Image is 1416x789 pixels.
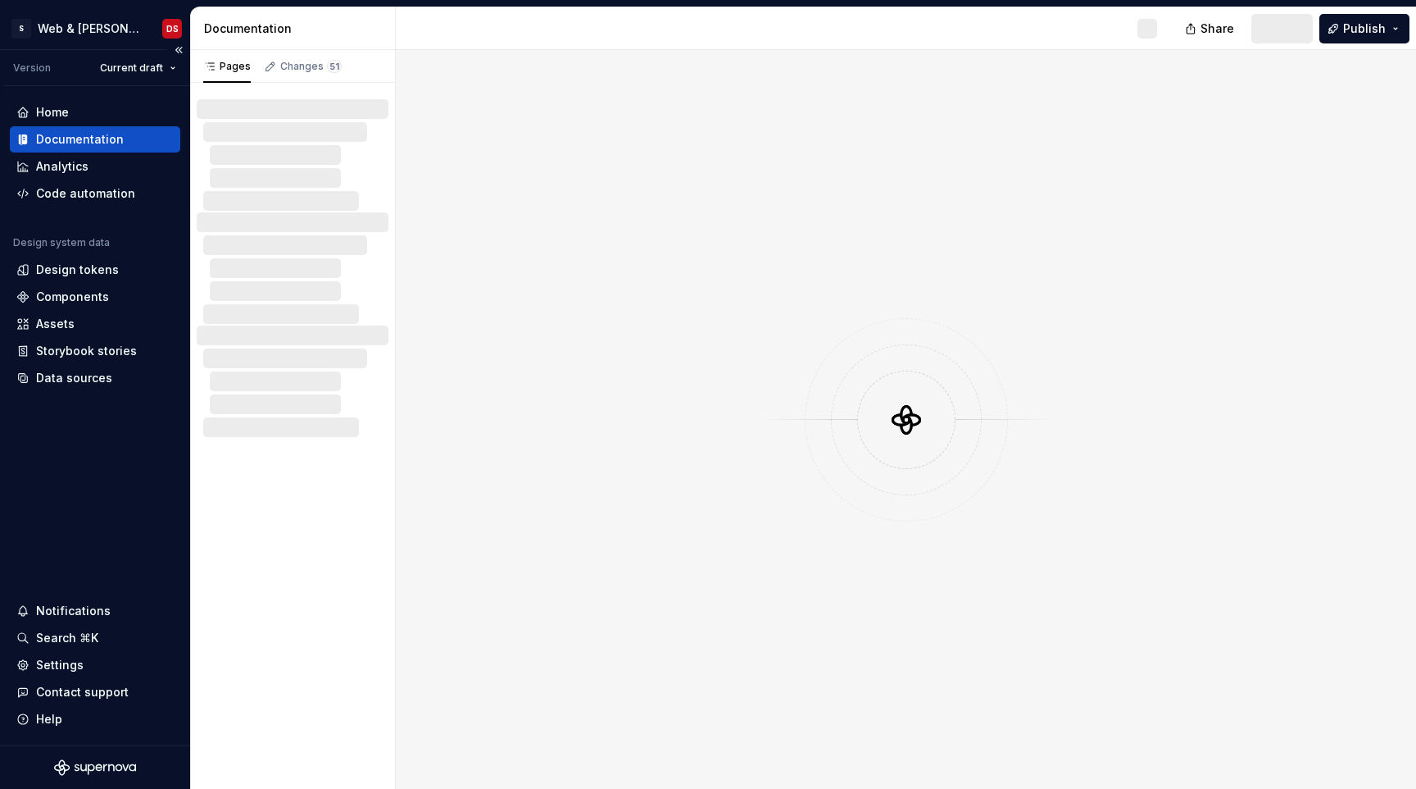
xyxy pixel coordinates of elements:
div: Design system data [13,236,110,249]
div: Contact support [36,684,129,700]
div: Data sources [36,370,112,386]
span: Publish [1343,21,1386,37]
div: Documentation [204,21,388,37]
a: Design tokens [10,257,180,283]
div: S [11,19,31,39]
button: Search ⌘K [10,625,180,651]
div: Storybook stories [36,343,137,359]
span: 51 [327,60,342,73]
div: Home [36,104,69,121]
div: Code automation [36,185,135,202]
button: Publish [1319,14,1409,43]
a: Data sources [10,365,180,391]
div: Design tokens [36,262,119,278]
div: Version [13,62,51,75]
span: Share [1200,21,1234,37]
div: Web & [PERSON_NAME] Systems [38,21,143,37]
div: Settings [36,657,84,673]
a: Home [10,99,180,125]
span: Current draft [100,62,163,75]
a: Analytics [10,153,180,180]
button: Current draft [93,57,184,80]
a: Settings [10,652,180,678]
div: Search ⌘K [36,630,98,646]
a: Code automation [10,180,180,207]
div: Analytics [36,158,88,175]
a: Assets [10,311,180,337]
a: Documentation [10,126,180,153]
a: Storybook stories [10,338,180,364]
div: Changes [280,60,342,73]
div: Assets [36,316,75,332]
button: Collapse sidebar [167,39,190,62]
div: Pages [203,60,251,73]
button: Notifications [10,598,180,624]
a: Components [10,284,180,310]
div: Documentation [36,131,124,148]
div: Notifications [36,603,111,619]
button: Help [10,706,180,732]
svg: Supernova Logo [54,759,136,776]
button: Contact support [10,679,180,705]
button: Share [1177,14,1245,43]
button: SWeb & [PERSON_NAME] SystemsDS [3,11,187,46]
div: Components [36,289,109,305]
div: DS [166,22,179,35]
div: Help [36,711,62,727]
